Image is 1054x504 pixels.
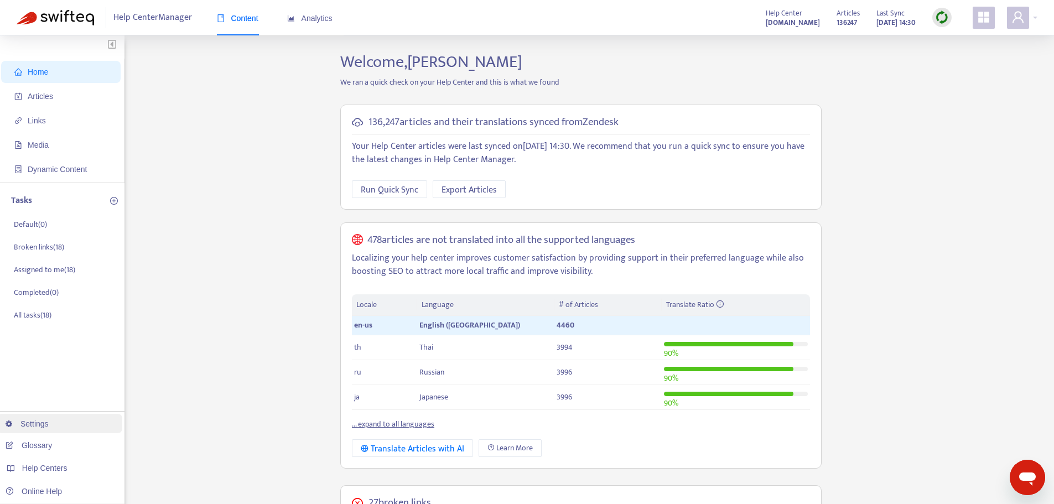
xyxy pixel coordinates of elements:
a: Online Help [6,487,62,496]
p: Default ( 0 ) [14,219,47,230]
span: th [354,341,361,354]
img: sync.dc5367851b00ba804db3.png [935,11,949,24]
span: 90 % [664,347,678,360]
span: 90 % [664,372,678,385]
span: account-book [14,92,22,100]
span: Thai [419,341,433,354]
span: Links [28,116,46,125]
p: Localizing your help center improves customer satisfaction by providing support in their preferre... [352,252,810,278]
span: Media [28,141,49,149]
strong: [DOMAIN_NAME] [766,17,820,29]
p: Completed ( 0 ) [14,287,59,298]
div: Translate Ratio [666,299,806,311]
span: 3996 [557,366,572,378]
button: Export Articles [433,180,506,198]
span: ja [354,391,360,403]
iframe: Button to launch messaging window [1010,460,1045,495]
span: English ([GEOGRAPHIC_DATA]) [419,319,520,331]
span: appstore [977,11,990,24]
span: Export Articles [442,183,497,197]
span: home [14,68,22,76]
th: # of Articles [554,294,661,316]
a: Glossary [6,441,52,450]
span: Russian [419,366,444,378]
span: Dynamic Content [28,165,87,174]
a: Settings [6,419,49,428]
span: container [14,165,22,173]
span: cloud-sync [352,117,363,128]
p: Assigned to me ( 18 ) [14,264,75,276]
span: Content [217,14,258,23]
a: [DOMAIN_NAME] [766,16,820,29]
span: Last Sync [876,7,905,19]
th: Locale [352,294,417,316]
span: Articles [28,92,53,101]
span: 3996 [557,391,572,403]
span: Japanese [419,391,448,403]
h5: 478 articles are not translated into all the supported languages [367,234,635,247]
span: Learn More [496,442,533,454]
span: 4460 [557,319,574,331]
h5: 136,247 articles and their translations synced from Zendesk [368,116,619,129]
span: plus-circle [110,197,118,205]
p: Your Help Center articles were last synced on [DATE] 14:30 . We recommend that you run a quick sy... [352,140,810,167]
span: Help Center Manager [113,7,192,28]
strong: [DATE] 14:30 [876,17,916,29]
button: Translate Articles with AI [352,439,473,457]
span: ru [354,366,361,378]
p: All tasks ( 18 ) [14,309,51,321]
span: global [352,234,363,247]
span: link [14,117,22,124]
span: Help Center [766,7,802,19]
p: We ran a quick check on your Help Center and this is what we found [332,76,830,88]
a: ... expand to all languages [352,418,434,430]
span: 3994 [557,341,573,354]
a: Learn More [479,439,542,457]
span: Articles [837,7,860,19]
span: book [217,14,225,22]
span: file-image [14,141,22,149]
img: Swifteq [17,10,94,25]
span: Help Centers [22,464,68,472]
span: Home [28,67,48,76]
button: Run Quick Sync [352,180,427,198]
span: Welcome, [PERSON_NAME] [340,48,522,76]
div: Translate Articles with AI [361,442,464,456]
p: Tasks [11,194,32,207]
span: en-us [354,319,372,331]
span: user [1011,11,1025,24]
p: Broken links ( 18 ) [14,241,64,253]
th: Language [417,294,554,316]
span: Run Quick Sync [361,183,418,197]
strong: 136247 [837,17,857,29]
span: area-chart [287,14,295,22]
span: 90 % [664,397,678,409]
span: Analytics [287,14,333,23]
